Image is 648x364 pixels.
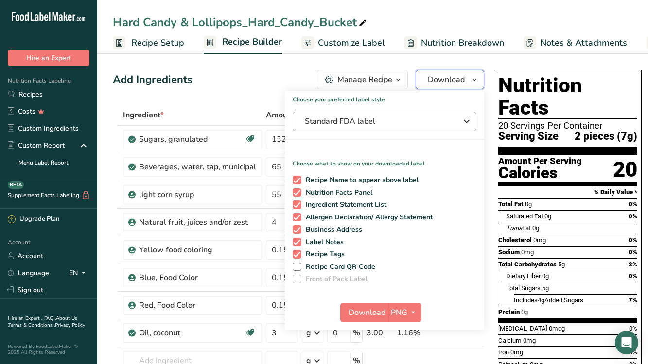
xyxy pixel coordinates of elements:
div: g [306,327,311,339]
span: Recipe Card QR Code [301,263,376,271]
div: Manage Recipe [337,74,392,85]
span: 2 pieces (7g) [575,131,637,143]
span: [MEDICAL_DATA] [498,325,547,332]
span: 2% [629,261,637,268]
div: Yellow food coloring [139,244,256,256]
span: Download [428,74,465,85]
div: Custom Report [8,140,65,150]
a: FAQ . [44,315,56,322]
span: Iron [498,348,509,356]
span: 0mg [523,337,536,344]
span: 0% [629,248,637,256]
div: 1.16% [397,327,438,339]
span: Nutrition Facts Panel [301,188,373,197]
span: 0% [629,213,637,220]
div: light corn syrup [139,189,256,200]
span: 0mcg [549,325,565,332]
span: Front of Pack Label [301,275,368,283]
span: Standard FDA label [305,116,451,127]
span: Download [349,307,385,318]
div: Calories [498,166,582,180]
div: BETA [8,181,24,189]
div: Sugars, granulated [139,133,245,145]
span: 0% [629,236,637,244]
span: Total Sugars [506,284,541,292]
span: 5g [542,284,549,292]
button: PNG [388,303,421,322]
span: Protein [498,308,520,315]
span: 0% [629,200,637,208]
h1: Choose your preferred label style [285,91,484,104]
span: Nutrition Breakdown [421,36,504,50]
span: Saturated Fat [506,213,543,220]
div: Hard Candy & Lollipops_Hard_Candy_Bucket [113,14,368,31]
h1: Nutrition Facts [498,74,637,119]
span: 0g [525,200,532,208]
div: Upgrade Plan [8,215,59,224]
a: Notes & Attachments [524,32,627,54]
div: Oil, coconut [139,327,245,339]
span: 4g [538,297,544,304]
a: Recipe Builder [204,31,282,54]
span: Total Fat [498,200,524,208]
a: Terms & Conditions . [8,322,55,329]
span: 0% [629,272,637,280]
div: Beverages, water, tap, municipal [139,161,256,173]
span: 0mg [533,236,546,244]
span: Serving Size [498,131,559,143]
span: Business Address [301,225,363,234]
a: Language [8,265,49,281]
span: Calcium [498,337,522,344]
div: Natural fruit, juices and/or zest [139,216,256,228]
span: 0g [532,224,539,232]
button: Download [340,303,388,322]
span: Cholesterol [498,236,532,244]
section: % Daily Value * [498,186,637,198]
a: Privacy Policy [55,322,85,329]
span: Recipe Tags [301,250,345,259]
a: About Us . [8,315,77,329]
div: Red, Food Color [139,299,256,311]
span: Label Notes [301,238,344,247]
span: Allergen Declaration/ Allergy Statement [301,213,433,222]
button: Manage Recipe [317,70,408,89]
span: Total Carbohydrates [498,261,557,268]
span: Customize Label [318,36,385,50]
span: Recipe Name to appear above label [301,176,419,184]
span: 0g [544,213,551,220]
p: Choose what to show on your downloaded label [285,151,484,168]
span: Amount [266,109,298,121]
div: Blue, Food Color [139,272,256,283]
a: Recipe Setup [113,32,184,54]
span: 0% [629,325,637,332]
span: Recipe Setup [131,36,184,50]
span: 0mg [521,248,534,256]
div: EN [69,267,89,279]
span: Ingredient [123,109,164,121]
span: Sodium [498,248,520,256]
span: PNG [391,307,407,318]
span: 0mg [510,348,523,356]
span: 5g [558,261,565,268]
span: Dietary Fiber [506,272,541,280]
div: 20 [613,157,637,182]
div: 3.00 [367,327,393,339]
button: Download [416,70,484,89]
a: Hire an Expert . [8,315,42,322]
span: 7% [629,297,637,304]
span: Notes & Attachments [540,36,627,50]
div: Powered By FoodLabelMaker © 2025 All Rights Reserved [8,344,89,355]
span: Fat [506,224,531,232]
span: 0g [521,308,528,315]
a: Nutrition Breakdown [404,32,504,54]
div: Amount Per Serving [498,157,582,166]
button: Hire an Expert [8,50,89,66]
span: Ingredient Statement List [301,200,387,209]
button: Standard FDA label [293,112,476,131]
div: 20 Servings Per Container [498,121,637,131]
a: Customize Label [301,32,385,54]
span: 0g [542,272,549,280]
span: Includes Added Sugars [514,297,583,304]
i: Trans [506,224,522,232]
div: Open Intercom Messenger [615,331,638,354]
